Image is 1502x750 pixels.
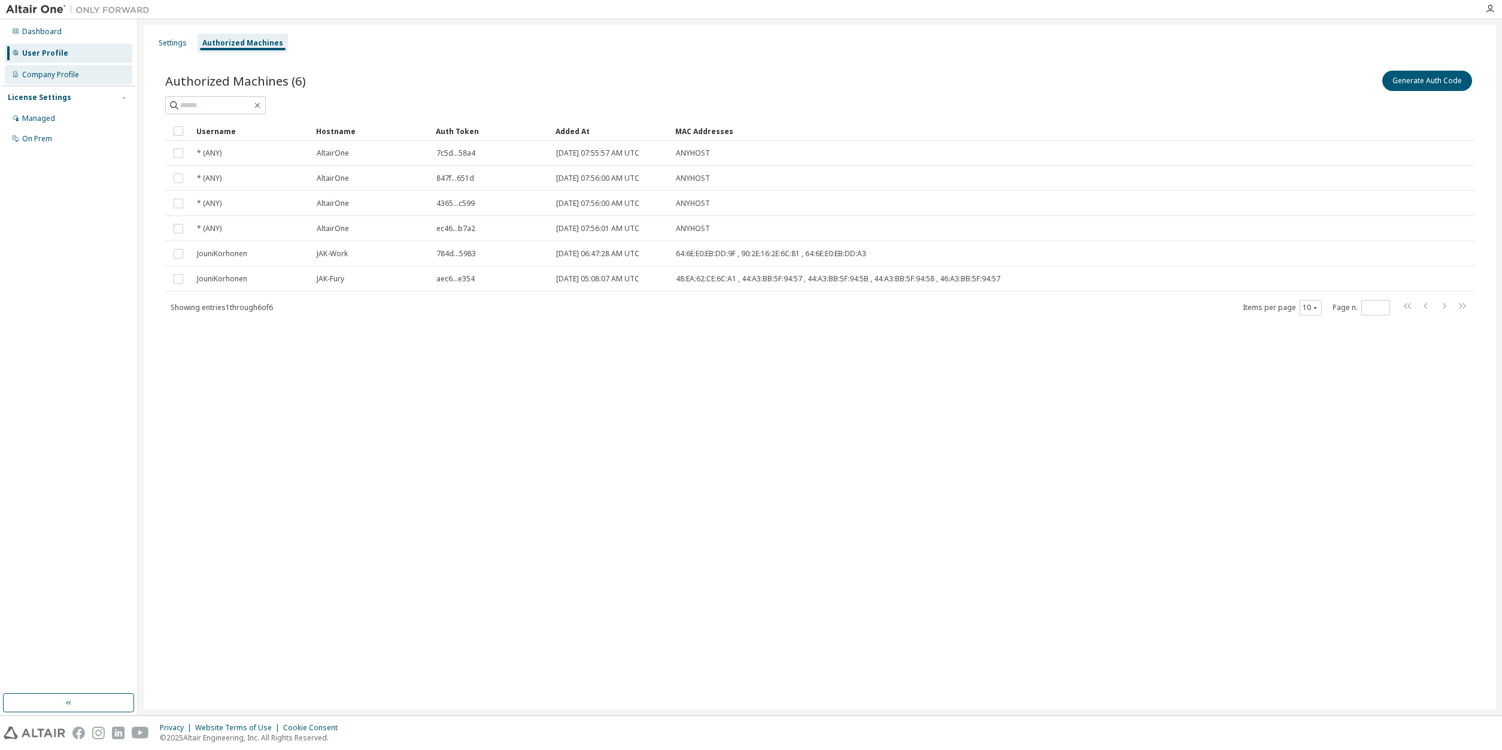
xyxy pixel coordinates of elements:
span: Authorized Machines (6) [165,72,306,89]
img: facebook.svg [72,727,85,739]
span: Showing entries 1 through 6 of 6 [171,302,273,312]
span: 784d...5983 [436,249,476,259]
span: [DATE] 07:56:00 AM UTC [556,174,639,183]
span: ANYHOST [676,199,710,208]
span: ANYHOST [676,174,710,183]
div: MAC Addresses [675,122,1349,141]
span: * (ANY) [197,199,221,208]
span: 7c5d...58a4 [436,148,475,158]
div: Settings [159,38,187,48]
span: [DATE] 07:56:01 AM UTC [556,224,639,233]
div: Privacy [160,723,195,733]
div: License Settings [8,93,71,102]
span: aec6...e354 [436,274,475,284]
span: 847f...651d [436,174,474,183]
span: [DATE] 05:08:07 AM UTC [556,274,639,284]
span: ANYHOST [676,148,710,158]
div: Dashboard [22,27,62,37]
span: [DATE] 07:56:00 AM UTC [556,199,639,208]
span: AltairOne [317,199,349,208]
span: JAK-Work [317,249,348,259]
button: 10 [1303,303,1319,312]
span: 48:EA:62:CE:6C:A1 , 44:A3:BB:5F:94:57 , 44:A3:BB:5F:94:5B , 44:A3:BB:5F:94:58 , 46:A3:BB:5F:94:57 [676,274,1000,284]
div: Cookie Consent [283,723,345,733]
span: 4365...c599 [436,199,475,208]
img: youtube.svg [132,727,149,739]
div: Auth Token [436,122,546,141]
span: JouniKorhonen [197,274,247,284]
span: Items per page [1243,300,1322,315]
img: altair_logo.svg [4,727,65,739]
span: * (ANY) [197,148,221,158]
span: AltairOne [317,224,349,233]
span: JouniKorhonen [197,249,247,259]
div: On Prem [22,134,52,144]
img: instagram.svg [92,727,105,739]
img: linkedin.svg [112,727,125,739]
img: Altair One [6,4,156,16]
div: Managed [22,114,55,123]
span: ANYHOST [676,224,710,233]
div: Added At [556,122,666,141]
div: Username [196,122,307,141]
button: Generate Auth Code [1382,71,1472,91]
div: Website Terms of Use [195,723,283,733]
div: Hostname [316,122,426,141]
span: JAK-Fury [317,274,344,284]
div: Company Profile [22,70,79,80]
span: * (ANY) [197,224,221,233]
span: [DATE] 06:47:28 AM UTC [556,249,639,259]
div: Authorized Machines [202,38,283,48]
span: AltairOne [317,148,349,158]
div: User Profile [22,48,68,58]
span: [DATE] 07:55:57 AM UTC [556,148,639,158]
span: AltairOne [317,174,349,183]
span: 64:6E:E0:EB:DD:9F , 90:2E:16:2E:6C:81 , 64:6E:E0:EB:DD:A3 [676,249,866,259]
span: Page n. [1333,300,1390,315]
span: * (ANY) [197,174,221,183]
p: © 2025 Altair Engineering, Inc. All Rights Reserved. [160,733,345,743]
span: ec46...b7a2 [436,224,475,233]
